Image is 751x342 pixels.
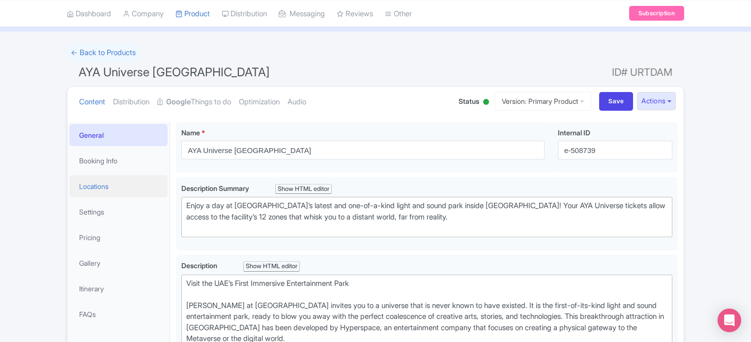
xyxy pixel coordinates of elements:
[69,226,168,249] a: Pricing
[166,96,191,108] strong: Google
[599,92,634,111] input: Save
[69,252,168,274] a: Gallery
[69,175,168,197] a: Locations
[181,128,200,137] span: Name
[186,200,667,234] div: Enjoy a day at [GEOGRAPHIC_DATA]’s latest and one-of-a-kind light and sound park inside [GEOGRAPH...
[181,184,251,192] span: Description Summary
[459,96,479,106] span: Status
[495,92,591,111] a: Version: Primary Product
[69,124,168,146] a: General
[718,309,741,332] div: Open Intercom Messenger
[181,261,219,270] span: Description
[275,184,332,194] div: Show HTML editor
[69,150,168,172] a: Booking Info
[113,87,149,118] a: Distribution
[243,261,300,272] div: Show HTML editor
[79,65,270,79] span: AYA Universe [GEOGRAPHIC_DATA]
[69,201,168,223] a: Settings
[637,92,676,110] button: Actions
[612,62,672,82] span: ID# URTDAM
[69,303,168,325] a: FAQs
[629,6,684,21] a: Subscription
[481,95,491,110] div: Active
[69,278,168,300] a: Itinerary
[558,128,590,137] span: Internal ID
[67,43,140,62] a: ← Back to Products
[157,87,231,118] a: GoogleThings to do
[79,87,105,118] a: Content
[288,87,306,118] a: Audio
[239,87,280,118] a: Optimization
